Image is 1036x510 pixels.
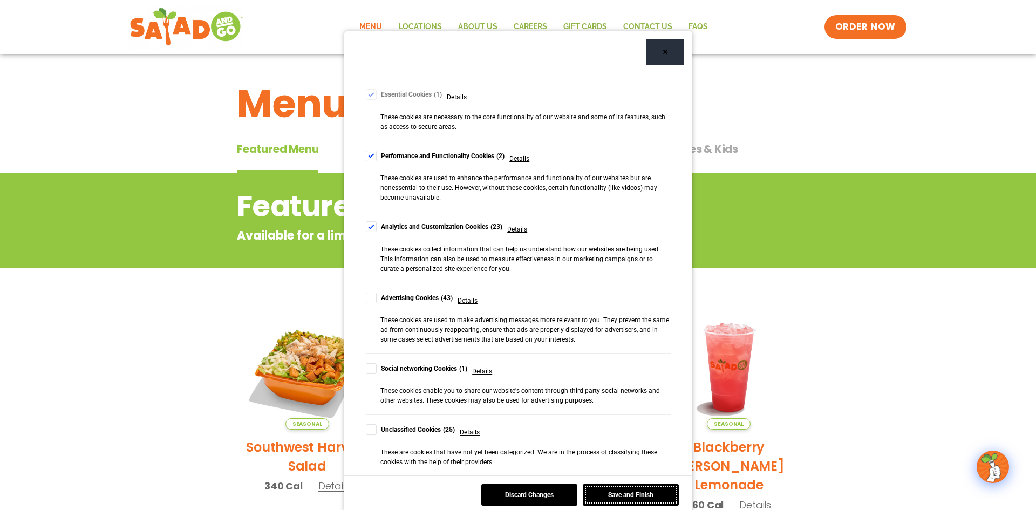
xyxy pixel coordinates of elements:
button: Save and Finish [583,484,679,506]
div: Performance and Functionality Cookies [381,151,505,161]
div: Social networking Cookies [381,363,468,374]
div: 2 [496,151,505,161]
span: Details [458,295,478,306]
span: Details [447,92,467,103]
div: 1 [434,89,442,100]
div: 43 [441,293,453,303]
div: These cookies are used to enhance the performance and functionality of our websites but are nones... [380,173,671,202]
span: Details [472,366,492,377]
span: Details [509,153,529,164]
div: Unclassified Cookies [381,424,455,435]
div: These cookies are used to make advertising messages more relevant to you. They prevent the same a... [380,315,671,344]
div: Analytics and Customization Cookies [381,221,503,232]
div: Essential Cookies [381,89,442,100]
div: 25 [443,424,455,435]
button: Discard Changes [481,484,577,506]
div: These cookies are necessary to the core functionality of our website and some of its features, su... [380,112,671,132]
button: Close [646,39,684,66]
div: 23 [490,221,502,232]
div: These are cookies that have not yet been categorized. We are in the process of classifying these ... [380,447,671,467]
div: 1 [459,363,467,374]
div: These cookies collect information that can help us understand how our websites are being used. Th... [380,244,671,274]
span: Details [460,427,480,438]
div: These cookies enable you to share our website's content through third-party social networks and o... [380,386,671,405]
span: Details [507,224,527,235]
div: Advertising Cookies [381,293,453,303]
